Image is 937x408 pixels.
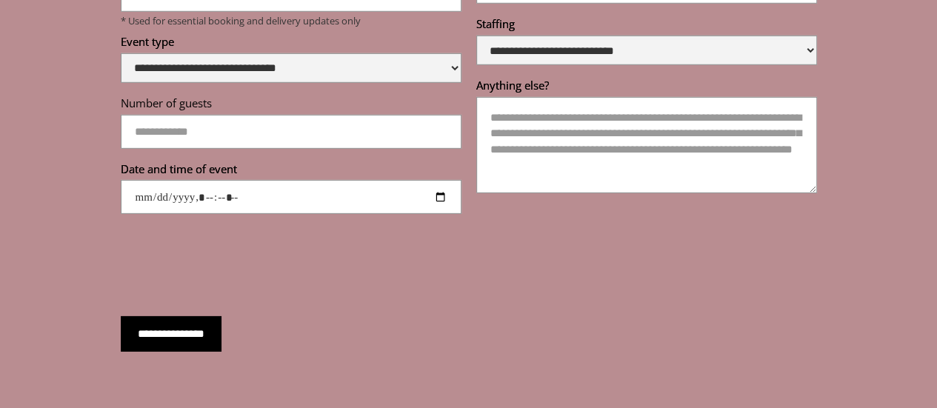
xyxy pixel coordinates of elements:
[121,236,346,294] iframe: reCAPTCHA
[121,161,461,181] label: Date and time of event
[476,78,817,97] label: Anything else?
[476,16,817,36] label: Staffing
[121,34,461,53] label: Event type
[121,96,461,115] label: Number of guests
[121,15,461,27] p: * Used for essential booking and delivery updates only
